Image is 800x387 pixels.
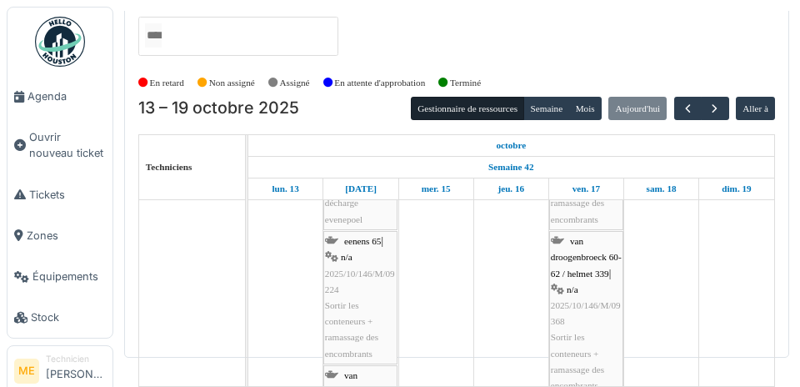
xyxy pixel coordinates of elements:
button: Semaine [523,97,569,120]
span: Evacuation encombrants à la décharge evenepoel [325,166,388,224]
a: 13 octobre 2025 [492,135,530,156]
li: ME [14,359,39,384]
span: van droogenbroeck 60-62 / helmet 339 [551,236,622,278]
span: n/a [567,284,578,294]
span: Sortir les conteneurs + ramassage des encombrants [325,300,378,359]
button: Gestionnaire de ressources [411,97,524,120]
img: Badge_color-CXgf-gQk.svg [35,17,85,67]
span: Équipements [32,269,106,284]
a: 14 octobre 2025 [341,178,381,199]
label: Terminé [450,76,481,90]
label: Assigné [280,76,310,90]
button: Aller à [736,97,775,120]
a: Tickets [7,174,112,215]
span: Zones [27,228,106,244]
a: Agenda [7,76,112,117]
span: Ouvrir nouveau ticket [29,129,106,161]
span: Sortir les conteneurs + ramassage des encombrants [551,166,604,224]
a: 15 octobre 2025 [417,178,455,199]
label: Non assigné [209,76,255,90]
label: En attente d'approbation [334,76,425,90]
button: Suivant [701,97,728,121]
a: Semaine 42 [484,157,537,178]
span: Tickets [29,187,106,203]
a: 16 octobre 2025 [493,178,528,199]
span: Agenda [27,88,106,104]
a: Équipements [7,256,112,297]
button: Mois [568,97,602,120]
h2: 13 – 19 octobre 2025 [138,98,299,118]
a: 17 octobre 2025 [568,178,605,199]
div: Technicien [46,353,106,365]
span: 2025/10/146/M/09368 [551,300,621,326]
a: Stock [7,297,112,338]
label: En retard [150,76,184,90]
a: 19 octobre 2025 [717,178,755,199]
span: Techniciens [146,162,192,172]
input: Tous [145,23,162,48]
span: n/a [341,252,352,262]
a: Zones [7,215,112,256]
span: Stock [31,309,106,325]
button: Précédent [674,97,702,121]
div: | [325,234,396,362]
a: 13 octobre 2025 [267,178,302,199]
span: 2025/10/146/M/09224 [325,269,395,294]
a: Ouvrir nouveau ticket [7,117,112,173]
span: eenens 65 [344,236,381,246]
a: 18 octobre 2025 [642,178,681,199]
button: Aujourd'hui [608,97,667,120]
